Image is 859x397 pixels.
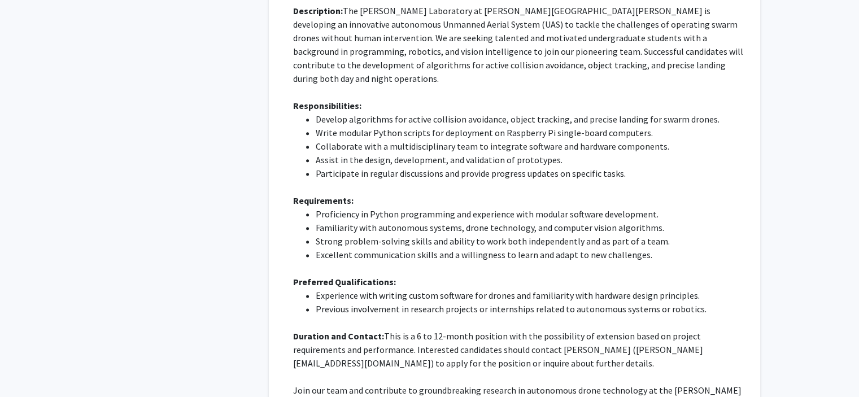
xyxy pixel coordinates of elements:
[316,126,744,139] li: Write modular Python scripts for deployment on Raspberry Pi single-board computers.
[293,329,744,370] p: This is a 6 to 12-month position with the possibility of extension based on project requirements ...
[293,5,343,16] strong: Description:
[293,195,354,206] strong: Requirements:
[8,346,48,389] iframe: Chat
[316,139,744,153] li: Collaborate with a multidisciplinary team to integrate software and hardware components.
[316,207,744,221] li: Proficiency in Python programming and experience with modular software development.
[316,302,744,316] li: Previous involvement in research projects or internships related to autonomous systems or robotics.
[293,330,384,342] strong: Duration and Contact:
[293,4,744,85] p: The [PERSON_NAME] Laboratory at [PERSON_NAME][GEOGRAPHIC_DATA][PERSON_NAME] is developing an inno...
[316,153,744,167] li: Assist in the design, development, and validation of prototypes.
[316,289,744,302] li: Experience with writing custom software for drones and familiarity with hardware design principles.
[316,234,744,248] li: Strong problem-solving skills and ability to work both independently and as part of a team.
[293,100,361,111] strong: Responsibilities:
[293,276,396,287] strong: Preferred Qualifications:
[316,221,744,234] li: Familiarity with autonomous systems, drone technology, and computer vision algorithms.
[316,167,744,180] li: Participate in regular discussions and provide progress updates on specific tasks.
[316,112,744,126] li: Develop algorithms for active collision avoidance, object tracking, and precise landing for swarm...
[316,248,744,261] li: Excellent communication skills and a willingness to learn and adapt to new challenges.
